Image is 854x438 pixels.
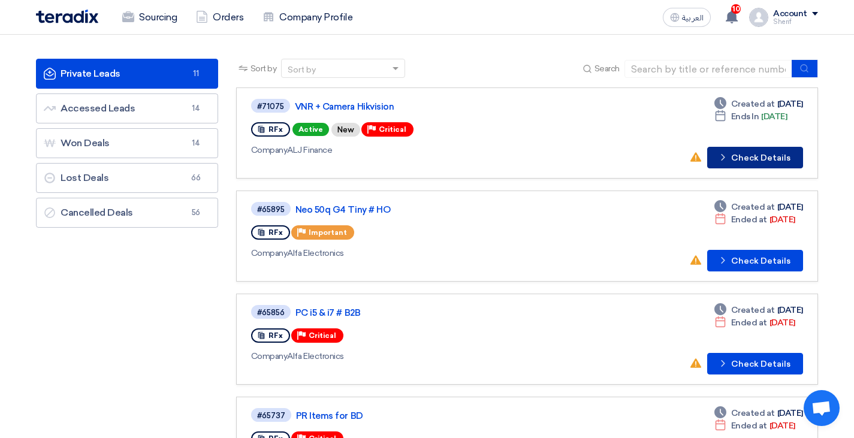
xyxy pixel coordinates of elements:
div: Account [773,9,807,19]
span: 11 [189,68,203,80]
div: [DATE] [714,201,803,213]
span: 14 [189,102,203,114]
div: [DATE] [714,110,787,123]
span: Sort by [251,62,277,75]
span: Company [251,145,288,155]
button: العربية [663,8,711,27]
span: 10 [731,4,741,14]
span: Active [292,123,329,136]
div: New [331,123,360,137]
a: Sourcing [113,4,186,31]
span: Critical [379,125,406,134]
a: Won Deals14 [36,128,218,158]
span: Created at [731,304,775,316]
span: Created at [731,407,775,419]
span: العربية [682,14,704,22]
span: 14 [189,137,203,149]
a: Accessed Leads14 [36,93,218,123]
span: Ends In [731,110,759,123]
input: Search by title or reference number [624,60,792,78]
div: [DATE] [714,316,795,329]
span: Ended at [731,213,767,226]
span: Search [595,62,620,75]
div: #65895 [257,206,285,213]
div: #65856 [257,309,285,316]
span: Critical [309,331,336,340]
div: [DATE] [714,304,803,316]
a: VNR + Camera Hikvision [295,101,595,112]
div: #71075 [257,102,284,110]
span: Company [251,351,288,361]
span: RFx [268,228,283,237]
button: Check Details [707,250,803,271]
a: Cancelled Deals56 [36,198,218,228]
div: Sort by [288,64,316,76]
a: Open chat [804,390,840,426]
span: RFx [268,125,283,134]
img: Teradix logo [36,10,98,23]
a: PC i5 & i7 # B2B [295,307,595,318]
div: Alfa Electronics [251,350,598,363]
span: Ended at [731,419,767,432]
img: profile_test.png [749,8,768,27]
a: Neo 50q G4 Tiny # HO [295,204,595,215]
span: Company [251,248,288,258]
button: Check Details [707,353,803,374]
span: 66 [189,172,203,184]
div: #65737 [257,412,285,419]
div: [DATE] [714,213,795,226]
div: Alfa Electronics [251,247,598,259]
span: Created at [731,201,775,213]
a: Private Leads11 [36,59,218,89]
div: [DATE] [714,407,803,419]
span: RFx [268,331,283,340]
div: Sherif [773,19,818,25]
span: Ended at [731,316,767,329]
a: Lost Deals66 [36,163,218,193]
a: PR Items for BD [296,410,596,421]
span: Created at [731,98,775,110]
div: ALJ Finance [251,144,597,156]
div: [DATE] [714,419,795,432]
button: Check Details [707,147,803,168]
span: Important [309,228,347,237]
a: Orders [186,4,253,31]
div: [DATE] [714,98,803,110]
span: 56 [189,207,203,219]
a: Company Profile [253,4,362,31]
